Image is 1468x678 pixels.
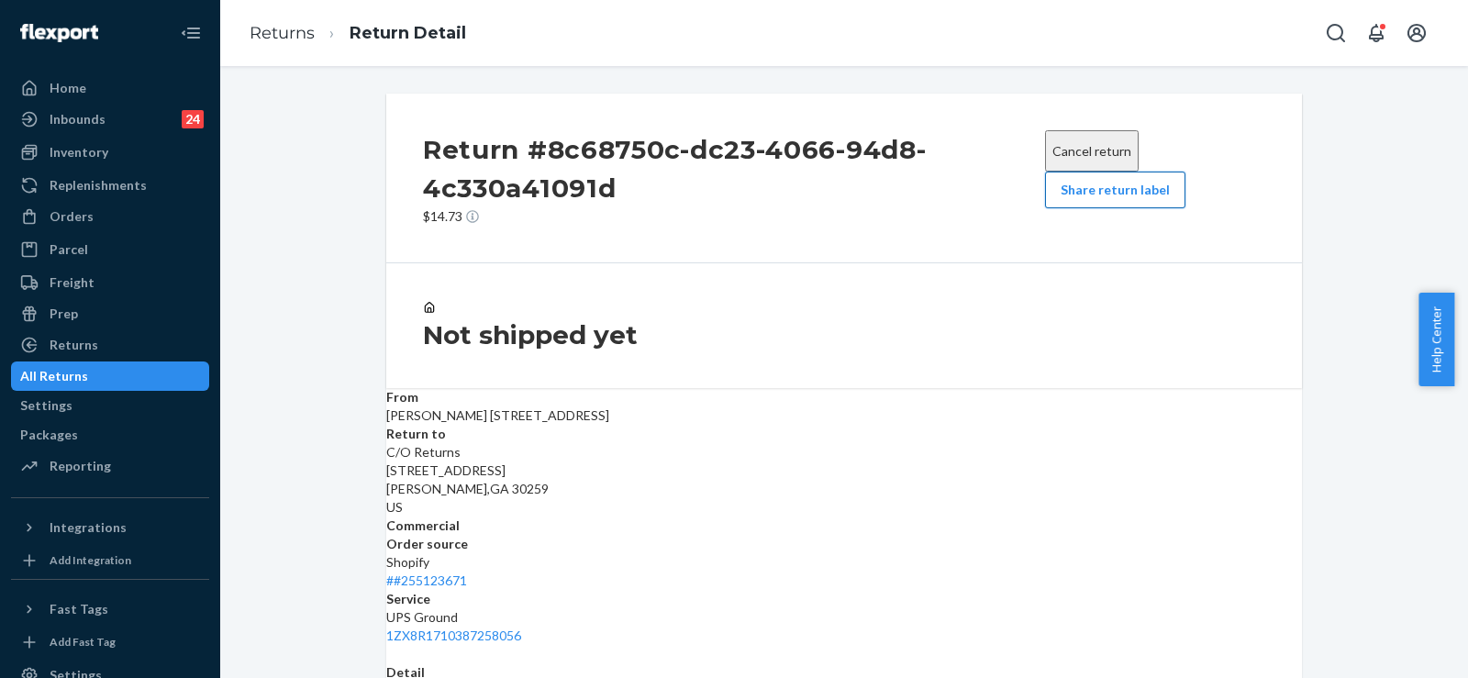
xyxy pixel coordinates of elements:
button: Open notifications [1358,15,1395,51]
div: Settings [20,396,72,415]
span: [PERSON_NAME] [STREET_ADDRESS] [386,407,609,423]
a: Home [11,73,209,103]
div: Inventory [50,143,108,161]
button: Integrations [11,513,209,542]
a: Inventory [11,138,209,167]
div: Add Fast Tag [50,634,116,650]
button: Fast Tags [11,595,209,624]
a: Returns [11,330,209,360]
a: Add Fast Tag [11,631,209,653]
a: All Returns [11,361,209,391]
img: Flexport logo [20,24,98,42]
strong: Commercial [386,517,460,533]
p: $14.73 [423,207,1045,226]
div: Add Integration [50,552,131,568]
p: [PERSON_NAME] , GA 30259 [386,480,1302,498]
a: 1ZX8R1710387258056 [386,628,521,643]
div: Orders [50,207,94,226]
a: Add Integration [11,550,209,572]
a: Reporting [11,451,209,481]
button: Open account menu [1398,15,1435,51]
div: Prep [50,305,78,323]
div: Inbounds [50,110,106,128]
a: Prep [11,299,209,328]
button: Close Navigation [172,15,209,51]
a: ##255123671 [386,572,467,588]
div: Fast Tags [50,600,108,618]
div: Reporting [50,457,111,475]
dt: Service [386,590,1302,608]
dt: From [386,388,1302,406]
div: Parcel [50,240,88,259]
ol: breadcrumbs [235,6,481,61]
a: Replenishments [11,171,209,200]
a: Inbounds24 [11,105,209,134]
h2: Return #8c68750c-dc23-4066-94d8-4c330a41091d [423,130,1045,207]
div: Home [50,79,86,97]
div: Freight [50,273,95,292]
a: Orders [11,202,209,231]
a: Return Detail [350,23,466,43]
button: Open Search Box [1318,15,1354,51]
a: Freight [11,268,209,297]
h3: Not shipped yet [423,318,1265,351]
button: Share return label [1045,172,1185,208]
div: Integrations [50,518,127,537]
a: Packages [11,420,209,450]
div: 24 [182,110,204,128]
div: All Returns [20,367,88,385]
div: Replenishments [50,176,147,195]
div: Shopify [386,553,1302,590]
dt: Return to [386,425,1302,443]
p: [STREET_ADDRESS] [386,461,1302,480]
p: C/O Returns [386,443,1302,461]
button: Cancel return [1045,130,1139,172]
a: Returns [250,23,315,43]
dt: Order source [386,535,1302,553]
span: UPS Ground [386,609,458,625]
a: Parcel [11,235,209,264]
div: Packages [20,426,78,444]
a: Settings [11,391,209,420]
button: Help Center [1418,293,1454,386]
div: Returns [50,336,98,354]
p: US [386,498,1302,517]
